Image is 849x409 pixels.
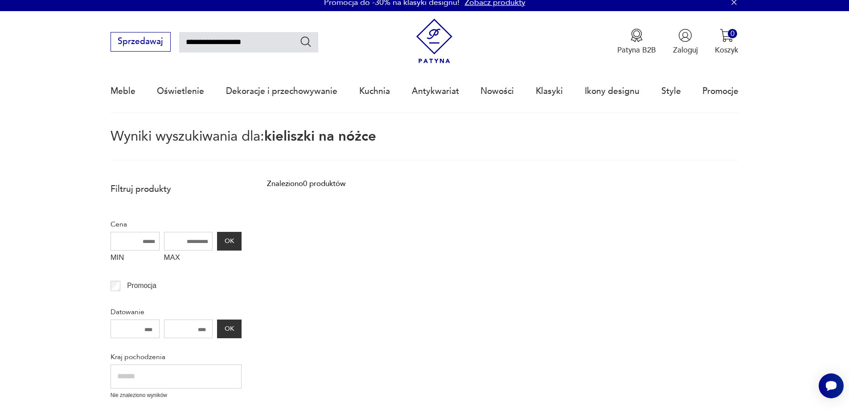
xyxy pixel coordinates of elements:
[715,28,738,55] button: 0Koszyk
[728,29,737,38] div: 0
[412,19,457,64] img: Patyna - sklep z meblami i dekoracjami vintage
[111,251,160,267] label: MIN
[819,373,844,398] iframe: Smartsupp widget button
[673,45,698,55] p: Zaloguj
[359,71,390,112] a: Kuchnia
[111,130,739,161] p: Wyniki wyszukiwania dla:
[720,28,734,42] img: Ikona koszyka
[111,219,242,230] p: Cena
[702,71,738,112] a: Promocje
[536,71,563,112] a: Klasyki
[127,280,156,292] p: Promocja
[299,35,312,48] button: Szukaj
[164,251,213,267] label: MAX
[630,28,644,42] img: Ikona medalu
[673,28,698,55] button: Zaloguj
[585,71,640,112] a: Ikony designu
[226,71,337,112] a: Dekoracje i przechowywanie
[217,232,241,251] button: OK
[412,71,459,112] a: Antykwariat
[217,320,241,338] button: OK
[480,71,514,112] a: Nowości
[678,28,692,42] img: Ikonka użytkownika
[661,71,681,112] a: Style
[264,127,376,146] span: kieliszki na nóżce
[111,39,171,46] a: Sprzedawaj
[111,183,242,195] p: Filtruj produkty
[111,306,242,318] p: Datowanie
[111,391,242,400] p: Nie znaleziono wyników
[267,178,345,190] div: Znaleziono 0 produktów
[617,28,656,55] a: Ikona medaluPatyna B2B
[111,351,242,363] p: Kraj pochodzenia
[617,45,656,55] p: Patyna B2B
[111,71,135,112] a: Meble
[111,32,171,52] button: Sprzedawaj
[157,71,204,112] a: Oświetlenie
[617,28,656,55] button: Patyna B2B
[715,45,738,55] p: Koszyk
